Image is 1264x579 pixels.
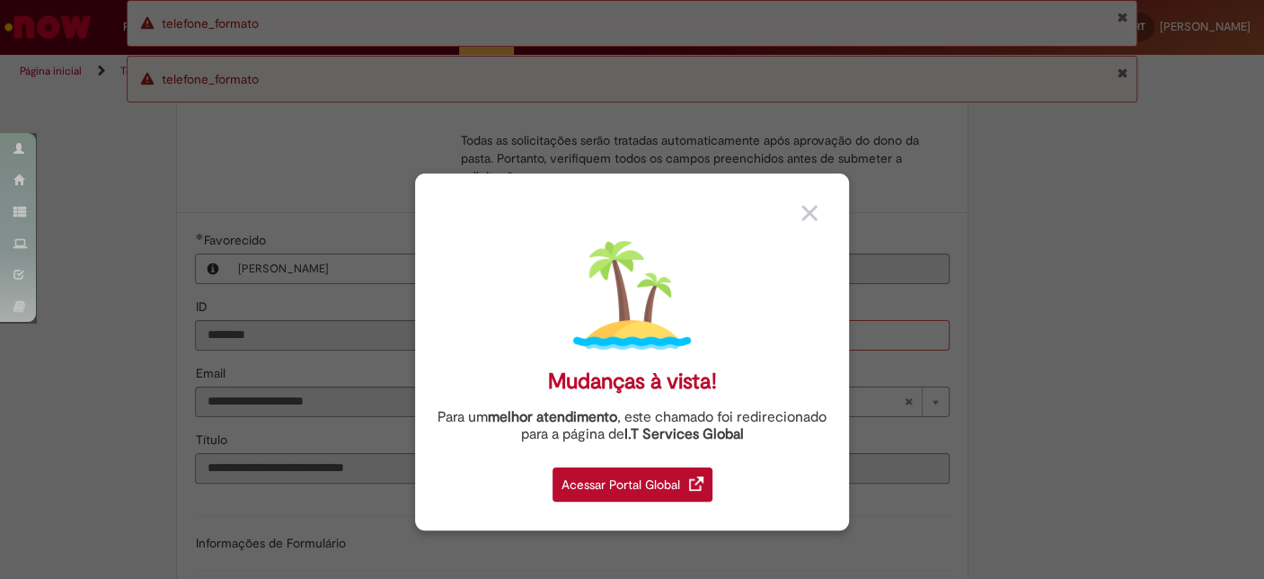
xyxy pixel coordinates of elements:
[573,236,691,354] img: island.png
[801,205,818,221] img: close_button_grey.png
[552,458,712,502] a: Acessar Portal Global
[624,415,744,443] a: I.T Services Global
[552,468,712,502] div: Acessar Portal Global
[488,408,617,426] strong: melhor atendimento
[689,477,703,491] img: redirect_link.png
[548,369,717,395] div: Mudanças à vista!
[429,409,835,443] div: Para um , este chamado foi redirecionado para a página de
